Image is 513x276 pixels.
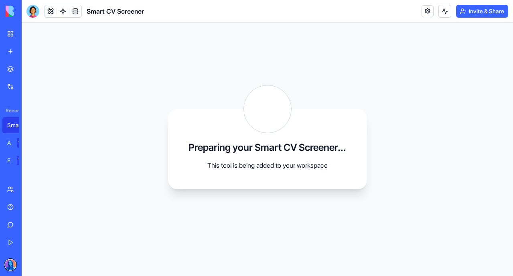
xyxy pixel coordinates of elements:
[2,152,34,168] a: Feedback FormTRY
[17,156,30,165] div: TRY
[2,108,19,114] span: Recent
[456,5,508,18] button: Invite & Share
[187,160,348,170] p: This tool is being added to your workspace
[2,135,34,151] a: AI Logo GeneratorTRY
[7,121,30,129] div: Smart CV Screener
[7,156,11,164] div: Feedback Form
[2,117,34,133] a: Smart CV Screener
[17,138,30,148] div: TRY
[189,141,346,154] h3: Preparing your Smart CV Screener...
[4,258,17,271] img: ACg8ocID6Eg-AIkbNPVOsLJBXjEeLEr_hNVrt4LSTpyGDBEd5U73mNN44A=s96-c
[7,139,11,147] div: AI Logo Generator
[6,6,55,17] img: logo
[87,6,144,16] span: Smart CV Screener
